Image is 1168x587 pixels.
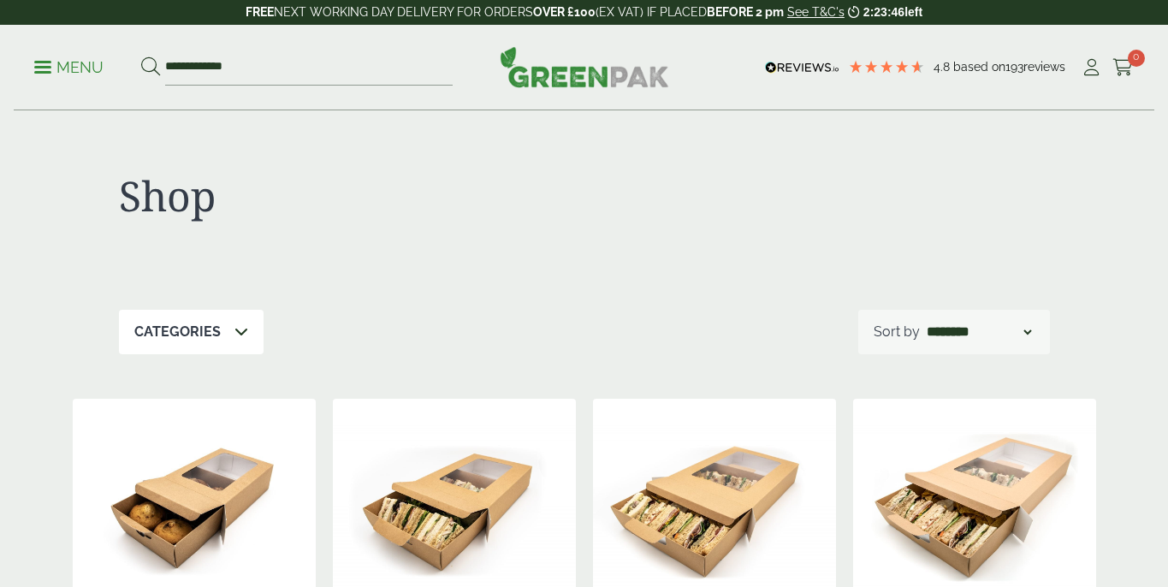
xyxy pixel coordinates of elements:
p: Categories [134,322,221,342]
span: 2:23:46 [863,5,904,19]
h1: Shop [119,171,584,221]
span: reviews [1023,60,1065,74]
a: Menu [34,57,104,74]
p: Menu [34,57,104,78]
div: 4.8 Stars [848,59,925,74]
strong: BEFORE 2 pm [707,5,784,19]
strong: FREE [246,5,274,19]
span: 0 [1128,50,1145,67]
i: My Account [1081,59,1102,76]
img: GreenPak Supplies [500,46,669,87]
i: Cart [1112,59,1134,76]
p: Sort by [874,322,920,342]
img: REVIEWS.io [765,62,839,74]
span: 193 [1005,60,1023,74]
select: Shop order [923,322,1035,342]
span: Based on [953,60,1005,74]
strong: OVER £100 [533,5,596,19]
a: 0 [1112,55,1134,80]
span: left [904,5,922,19]
span: 4.8 [934,60,953,74]
a: See T&C's [787,5,845,19]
